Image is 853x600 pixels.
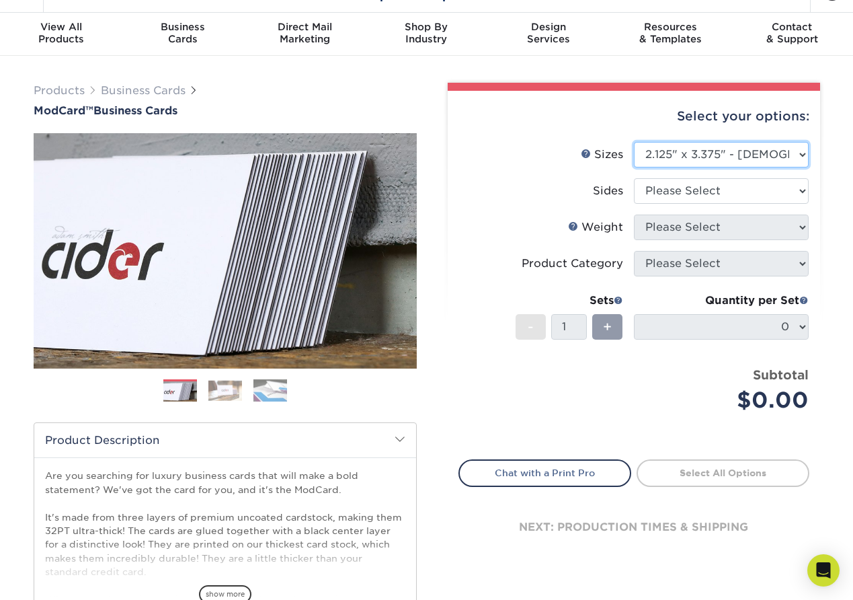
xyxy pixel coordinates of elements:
a: Business Cards [101,84,186,97]
a: Resources& Templates [609,13,731,56]
div: Select your options: [458,91,809,142]
div: Marketing [244,21,366,45]
a: Select All Options [637,459,809,486]
a: ModCard™Business Cards [34,104,417,117]
div: Cards [122,21,243,45]
h2: Product Description [34,423,416,457]
img: Business Cards 03 [253,379,287,402]
span: + [603,317,612,337]
span: Design [487,21,609,33]
img: ModCard™ 01 [34,59,417,443]
div: Sides [593,183,623,199]
a: BusinessCards [122,13,243,56]
div: Sizes [581,147,623,163]
div: next: production times & shipping [458,487,809,568]
a: Contact& Support [731,13,853,56]
img: Business Cards 02 [208,380,242,401]
a: Products [34,84,85,97]
span: Contact [731,21,853,33]
div: & Support [731,21,853,45]
span: - [528,317,534,337]
span: ModCard™ [34,104,93,117]
div: Weight [568,219,623,235]
a: Direct MailMarketing [244,13,366,56]
div: Open Intercom Messenger [807,554,840,587]
div: Product Category [522,256,623,272]
span: Resources [609,21,731,33]
div: & Templates [609,21,731,45]
span: Business [122,21,243,33]
div: Sets [516,293,623,309]
a: DesignServices [487,13,609,56]
div: Services [487,21,609,45]
img: Business Cards 01 [163,375,197,408]
span: Direct Mail [244,21,366,33]
strong: Subtotal [753,367,809,382]
div: Quantity per Set [634,293,809,309]
div: $0.00 [644,384,809,416]
a: Chat with a Print Pro [458,459,631,486]
span: Shop By [366,21,487,33]
div: Industry [366,21,487,45]
a: Shop ByIndustry [366,13,487,56]
h1: Business Cards [34,104,417,117]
